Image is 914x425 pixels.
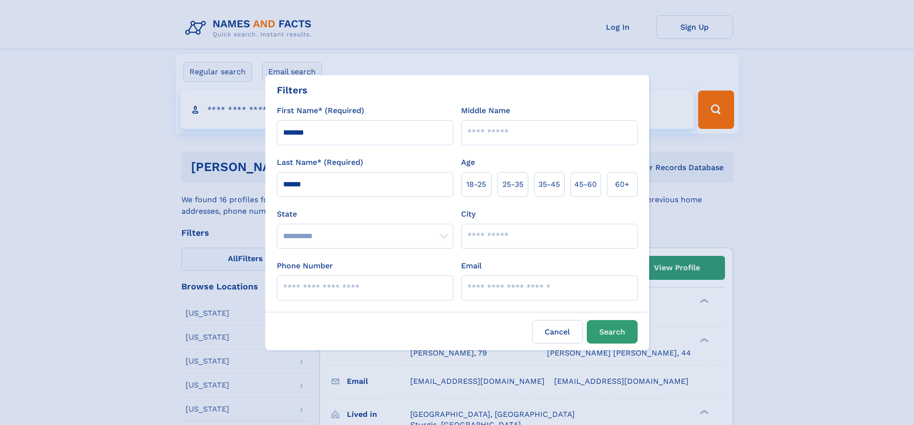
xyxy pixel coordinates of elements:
span: 18‑25 [466,179,486,190]
span: 60+ [615,179,629,190]
label: Email [461,260,482,272]
label: City [461,208,475,220]
label: State [277,208,453,220]
span: 35‑45 [538,179,560,190]
label: Last Name* (Required) [277,157,363,168]
button: Search [587,320,638,344]
div: Filters [277,83,308,97]
span: 25‑35 [502,179,523,190]
label: Middle Name [461,105,510,116]
label: Cancel [532,320,583,344]
label: Phone Number [277,260,333,272]
label: First Name* (Required) [277,105,364,116]
span: 45‑60 [574,179,597,190]
label: Age [461,157,475,168]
